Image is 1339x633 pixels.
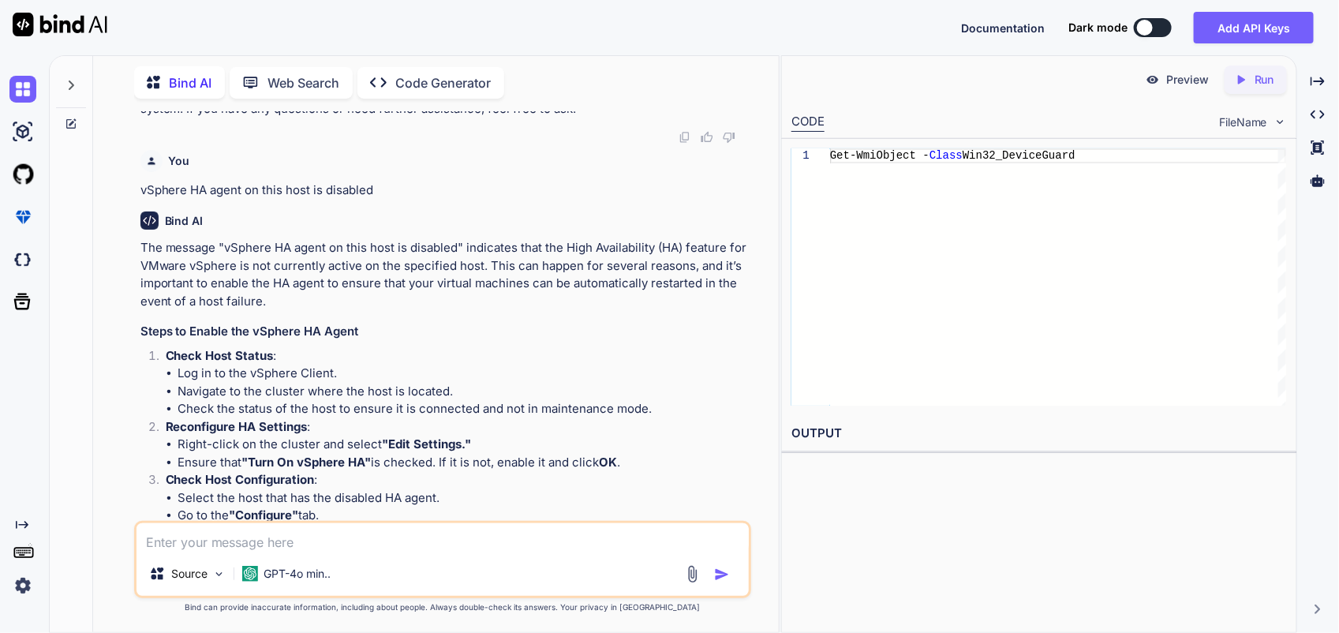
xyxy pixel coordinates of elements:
[242,566,258,582] img: GPT-4o mini
[1068,20,1128,36] span: Dark mode
[9,246,36,273] img: darkCloudIdeIcon
[9,204,36,230] img: premium
[1219,114,1267,130] span: FileName
[212,567,226,581] img: Pick Models
[169,153,190,169] h6: You
[1274,115,1287,129] img: chevron down
[963,149,1075,162] span: Win32_DeviceGuard
[165,213,204,229] h6: Bind AI
[166,472,315,487] strong: Check Host Configuration
[166,347,748,365] p: :
[178,454,748,472] li: Ensure that is checked. If it is not, enable it and click .
[268,73,340,92] p: Web Search
[166,348,274,363] strong: Check Host Status
[791,113,825,132] div: CODE
[679,131,691,144] img: copy
[714,567,730,582] img: icon
[9,161,36,188] img: githubLight
[166,419,308,434] strong: Reconfigure HA Settings
[9,76,36,103] img: chat
[140,323,748,341] h3: Steps to Enable the vSphere HA Agent
[178,383,748,401] li: Navigate to the cluster where the host is located.
[683,565,701,583] img: attachment
[791,148,810,163] div: 1
[178,436,748,454] li: Right-click on the cluster and select
[178,507,748,525] li: Go to the tab.
[961,21,1045,35] span: Documentation
[171,566,208,582] p: Source
[242,455,372,470] strong: "Turn On vSphere HA"
[166,471,748,489] p: :
[1146,73,1160,87] img: preview
[782,415,1296,452] h2: OUTPUT
[1166,72,1209,88] p: Preview
[383,436,472,451] strong: "Edit Settings."
[396,73,492,92] p: Code Generator
[178,400,748,418] li: Check the status of the host to ensure it is connected and not in maintenance mode.
[140,182,748,200] p: vSphere HA agent on this host is disabled
[723,131,735,144] img: dislike
[9,572,36,599] img: settings
[1194,12,1314,43] button: Add API Keys
[9,118,36,145] img: ai-studio
[178,489,748,508] li: Select the host that has the disabled HA agent.
[140,239,748,310] p: The message "vSphere HA agent on this host is disabled" indicates that the High Availability (HA)...
[929,149,963,162] span: Class
[264,566,331,582] p: GPT-4o min..
[600,455,618,470] strong: OK
[230,508,299,523] strong: "Configure"
[170,73,212,92] p: Bind AI
[134,601,751,613] p: Bind can provide inaccurate information, including about people. Always double-check its answers....
[830,149,929,162] span: Get-WmiObject -
[178,365,748,383] li: Log in to the vSphere Client.
[13,13,107,36] img: Bind AI
[166,418,748,436] p: :
[1255,72,1274,88] p: Run
[701,131,713,144] img: like
[961,20,1045,36] button: Documentation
